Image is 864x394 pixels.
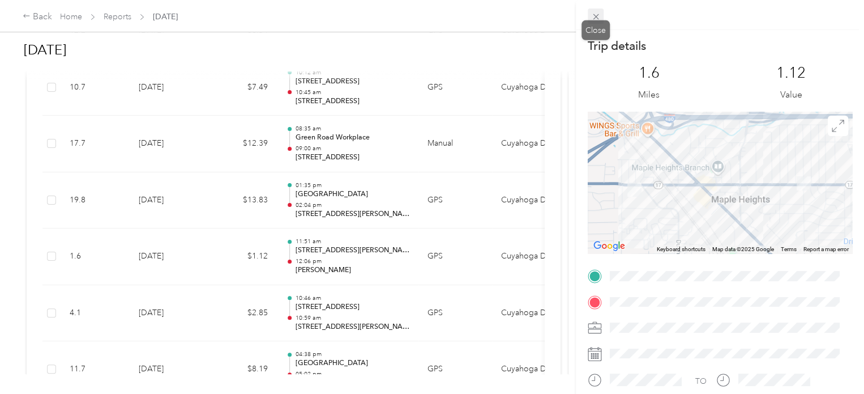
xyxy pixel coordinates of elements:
[581,20,610,40] div: Close
[803,246,849,252] a: Report a map error
[588,38,646,54] p: Trip details
[657,245,705,253] button: Keyboard shortcuts
[591,239,628,253] img: Google
[712,246,774,252] span: Map data ©2025 Google
[776,64,806,82] p: 1.12
[780,88,802,102] p: Value
[695,375,707,387] div: TO
[639,64,660,82] p: 1.6
[801,331,864,394] iframe: Everlance-gr Chat Button Frame
[781,246,797,252] a: Terms (opens in new tab)
[591,239,628,253] a: Open this area in Google Maps (opens a new window)
[638,88,660,102] p: Miles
